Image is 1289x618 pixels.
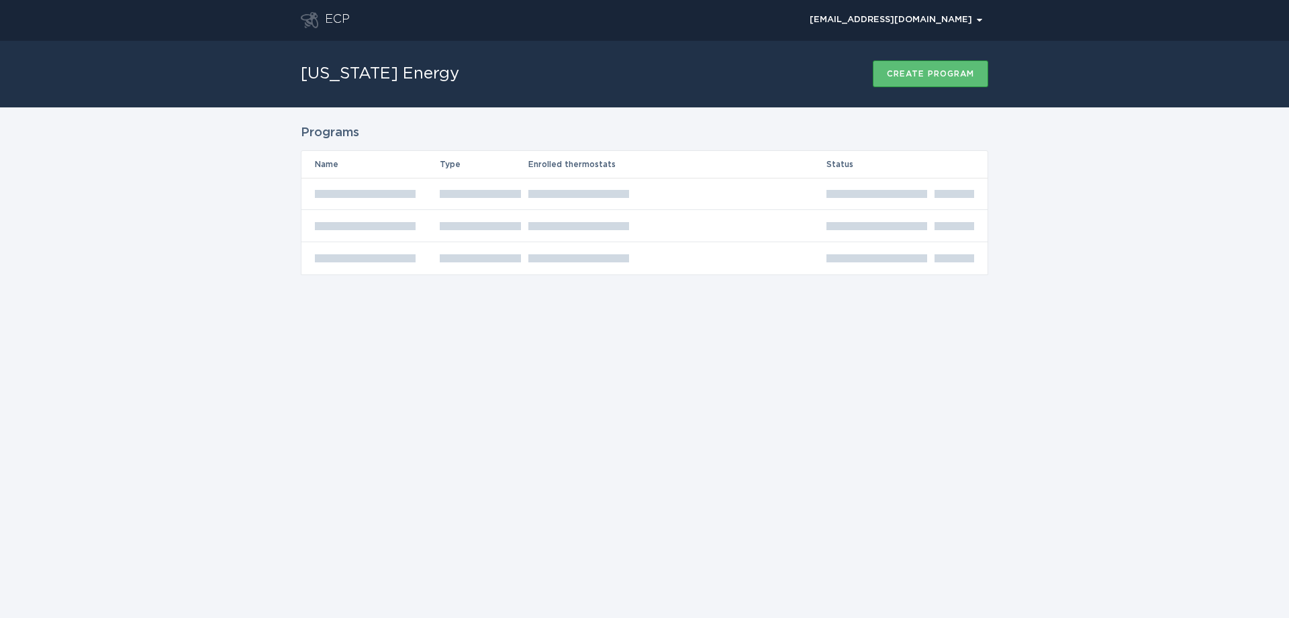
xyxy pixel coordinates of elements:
[301,121,359,145] h2: Programs
[325,12,350,28] div: ECP
[887,70,974,78] div: Create program
[810,16,982,24] div: [EMAIL_ADDRESS][DOMAIN_NAME]
[301,151,988,178] tr: Table Headers
[301,66,459,82] h1: [US_STATE] Energy
[873,60,988,87] button: Create program
[528,151,826,178] th: Enrolled thermostats
[301,12,318,28] button: Go to dashboard
[301,178,988,210] tr: Loading Rows
[439,151,528,178] th: Type
[804,10,988,30] button: Open user account details
[804,10,988,30] div: Popover menu
[301,210,988,242] tr: Loading Rows
[301,242,988,274] tr: Loading Rows
[826,151,934,178] th: Status
[301,151,439,178] th: Name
